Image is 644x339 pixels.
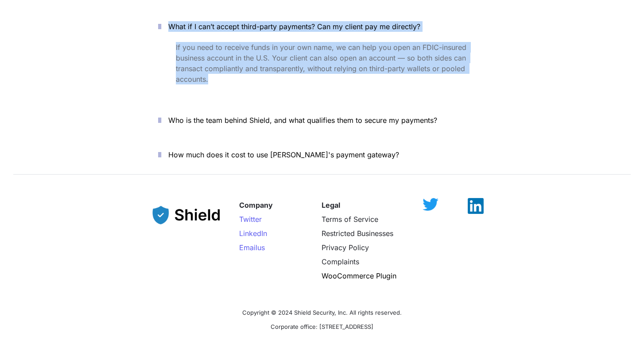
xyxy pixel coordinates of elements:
[322,257,359,266] a: Complaints
[239,215,262,224] a: Twitter
[168,116,437,125] span: Who is the team behind Shield, and what qualifies them to secure my payments?
[322,201,340,209] strong: Legal
[257,243,265,252] span: us
[145,40,499,99] div: What if I can’t accept third-party payments? Can my client pay me directly?
[239,201,273,209] strong: Company
[145,107,499,134] button: Who is the team behind Shield, and what qualifies them to secure my payments?
[322,243,369,252] a: Privacy Policy
[176,43,469,84] span: If you need to receive funds in your own name, we can help you open an FDIC-insured business acco...
[239,243,265,252] a: Emailus
[239,243,257,252] span: Email
[239,229,267,238] a: LinkedIn
[322,271,396,280] a: WooCommerce Plugin
[322,229,393,238] a: Restricted Businesses
[322,215,378,224] a: Terms of Service
[145,13,499,40] button: What if I can’t accept third-party payments? Can my client pay me directly?
[145,141,499,168] button: How much does it cost to use [PERSON_NAME]'s payment gateway?
[242,309,402,316] span: Copyright © 2024 Shield Security, Inc. All rights reserved.
[168,22,420,31] span: What if I can’t accept third-party payments? Can my client pay me directly?
[168,150,399,159] span: How much does it cost to use [PERSON_NAME]'s payment gateway?
[271,323,373,330] span: Corporate office: [STREET_ADDRESS]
